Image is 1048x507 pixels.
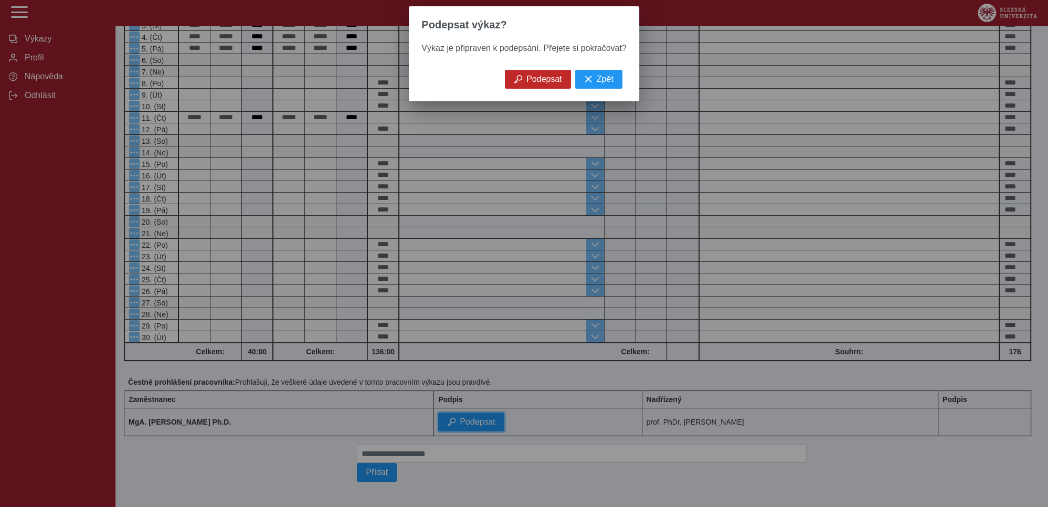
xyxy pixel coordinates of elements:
span: Zpět [597,75,613,84]
span: Podepsat [526,75,562,84]
span: Výkaz je připraven k podepsání. Přejete si pokračovat? [421,44,626,52]
button: Podepsat [505,70,571,89]
span: Podepsat výkaz? [421,19,506,31]
button: Zpět [575,70,622,89]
